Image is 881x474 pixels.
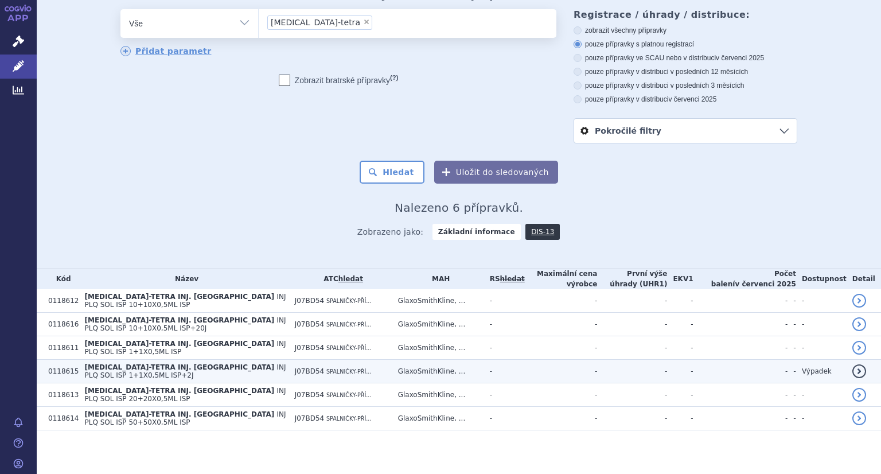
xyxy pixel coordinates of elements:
[390,74,398,81] abbr: (?)
[326,415,371,422] span: SPALNIČKY-PŘÍ...
[574,53,797,63] label: pouze přípravky ve SCAU nebo v distribuci
[852,317,866,331] a: detail
[574,119,797,143] a: Pokročilé filtry
[667,360,693,383] td: -
[357,224,424,240] span: Zobrazeno jako:
[392,360,484,383] td: GlaxoSmithKline, ...
[693,360,788,383] td: -
[788,313,796,336] td: -
[796,407,847,430] td: -
[667,269,693,289] th: EKV1
[597,336,667,360] td: -
[363,18,370,25] span: ×
[796,289,847,313] td: -
[597,289,667,313] td: -
[574,81,797,90] label: pouze přípravky v distribuci v posledních 3 měsících
[788,336,796,360] td: -
[84,410,286,426] span: INJ PLQ SOL ISP 50+50X0,5ML ISP
[484,360,525,383] td: -
[84,387,286,403] span: INJ PLQ SOL ISP 20+20X0,5ML ISP
[484,269,525,289] th: RS
[326,368,371,375] span: SPALNIČKY-PŘÍ...
[295,414,325,422] span: J07BD54
[788,360,796,383] td: -
[295,391,325,399] span: J07BD54
[395,201,523,215] span: Nalezeno 6 přípravků.
[84,316,286,332] span: INJ PLQ SOL ISP 10+10X0,5ML ISP+20J
[693,269,796,289] th: Počet balení
[84,293,274,301] span: [MEDICAL_DATA]-TETRA INJ. [GEOGRAPHIC_DATA]
[295,344,325,352] span: J07BD54
[693,407,788,430] td: -
[484,407,525,430] td: -
[788,407,796,430] td: -
[326,298,371,304] span: SPALNIČKY-PŘÍ...
[847,269,881,289] th: Detail
[597,360,667,383] td: -
[735,280,796,288] span: v červenci 2025
[484,336,525,360] td: -
[525,289,598,313] td: -
[525,224,560,240] a: DIS-13
[693,313,788,336] td: -
[500,275,525,283] del: hledat
[295,320,325,328] span: J07BD54
[852,294,866,308] a: detail
[84,316,274,324] span: [MEDICAL_DATA]-TETRA INJ. [GEOGRAPHIC_DATA]
[84,340,286,356] span: INJ PLQ SOL ISP 1+1X0,5ML ISP
[326,345,371,351] span: SPALNIČKY-PŘÍ...
[788,383,796,407] td: -
[667,313,693,336] td: -
[693,383,788,407] td: -
[667,289,693,313] td: -
[525,336,598,360] td: -
[852,341,866,355] a: detail
[796,336,847,360] td: -
[693,336,788,360] td: -
[84,363,286,379] span: INJ PLQ SOL ISP 1+1X0,5ML ISP+2J
[376,15,382,29] input: [MEDICAL_DATA]-tetra
[42,313,79,336] td: 0118616
[84,363,274,371] span: [MEDICAL_DATA]-TETRA INJ. [GEOGRAPHIC_DATA]
[525,407,598,430] td: -
[326,321,371,328] span: SPALNIČKY-PŘÍ...
[796,383,847,407] td: -
[42,336,79,360] td: 0118611
[42,360,79,383] td: 0118615
[597,407,667,430] td: -
[852,411,866,425] a: detail
[667,336,693,360] td: -
[42,407,79,430] td: 0118614
[796,269,847,289] th: Dostupnost
[84,340,274,348] span: [MEDICAL_DATA]-TETRA INJ. [GEOGRAPHIC_DATA]
[597,383,667,407] td: -
[289,269,392,289] th: ATC
[574,9,797,20] h3: Registrace / úhrady / distribuce:
[852,364,866,378] a: detail
[525,383,598,407] td: -
[79,269,289,289] th: Název
[42,383,79,407] td: 0118613
[668,95,716,103] span: v červenci 2025
[667,383,693,407] td: -
[500,275,525,283] a: vyhledávání neobsahuje žádnou platnou referenční skupinu
[484,289,525,313] td: -
[434,161,558,184] button: Uložit do sledovaných
[597,269,667,289] th: První výše úhrady (UHR1)
[84,293,286,309] span: INJ PLQ SOL ISP 10+10X0,5ML ISP
[693,289,788,313] td: -
[271,18,360,26] span: [MEDICAL_DATA]-tetra
[279,75,399,86] label: Zobrazit bratrské přípravky
[42,269,79,289] th: Kód
[432,224,521,240] strong: Základní informace
[326,392,371,398] span: SPALNIČKY-PŘÍ...
[392,313,484,336] td: GlaxoSmithKline, ...
[484,383,525,407] td: -
[574,40,797,49] label: pouze přípravky s platnou registrací
[852,388,866,402] a: detail
[84,410,274,418] span: [MEDICAL_DATA]-TETRA INJ. [GEOGRAPHIC_DATA]
[525,360,598,383] td: -
[525,269,598,289] th: Maximální cena výrobce
[392,383,484,407] td: GlaxoSmithKline, ...
[84,387,274,395] span: [MEDICAL_DATA]-TETRA INJ. [GEOGRAPHIC_DATA]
